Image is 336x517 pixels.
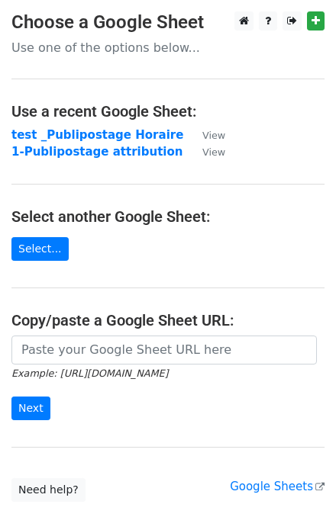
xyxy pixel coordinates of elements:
[11,102,325,120] h4: Use a recent Google Sheet:
[11,207,325,226] h4: Select another Google Sheet:
[187,145,225,159] a: View
[11,311,325,329] h4: Copy/paste a Google Sheet URL:
[11,11,325,34] h3: Choose a Google Sheet
[11,145,183,159] a: 1-Publipostage attribution
[11,336,317,364] input: Paste your Google Sheet URL here
[11,397,50,420] input: Next
[202,130,225,141] small: View
[11,368,168,379] small: Example: [URL][DOMAIN_NAME]
[202,146,225,158] small: View
[11,237,69,261] a: Select...
[11,40,325,56] p: Use one of the options below...
[11,128,183,142] a: test _Publipostage Horaire
[187,128,225,142] a: View
[230,480,325,493] a: Google Sheets
[11,478,86,502] a: Need help?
